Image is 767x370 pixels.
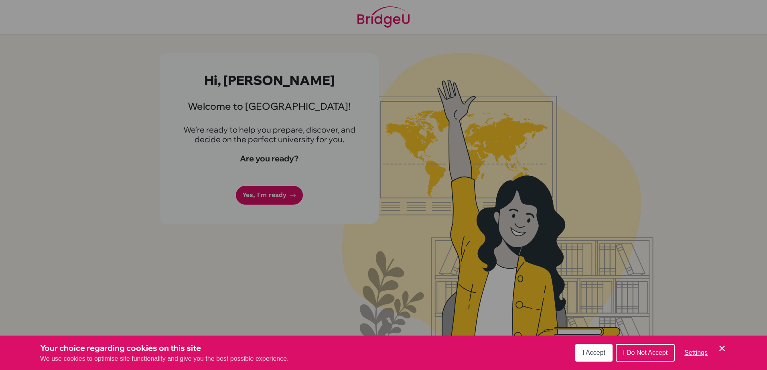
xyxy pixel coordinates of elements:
button: I Do Not Accept [616,344,675,362]
span: I Do Not Accept [623,349,668,356]
button: Save and close [717,344,727,353]
button: Settings [678,345,714,361]
button: I Accept [575,344,613,362]
p: We use cookies to optimise site functionality and give you the best possible experience. [40,354,289,364]
span: Settings [684,349,708,356]
span: I Accept [582,349,605,356]
h3: Your choice regarding cookies on this site [40,342,289,354]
